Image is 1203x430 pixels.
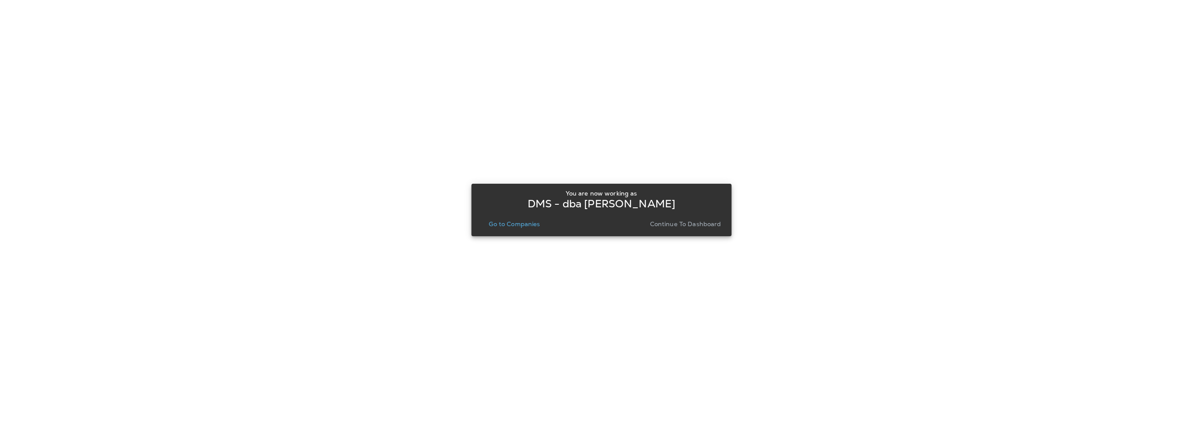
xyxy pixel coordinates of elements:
p: Go to Companies [489,220,540,227]
button: Go to Companies [485,218,543,230]
p: Continue to Dashboard [650,220,721,227]
p: You are now working as [566,190,637,197]
p: DMS - dba [PERSON_NAME] [528,200,675,207]
button: Continue to Dashboard [647,218,725,230]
